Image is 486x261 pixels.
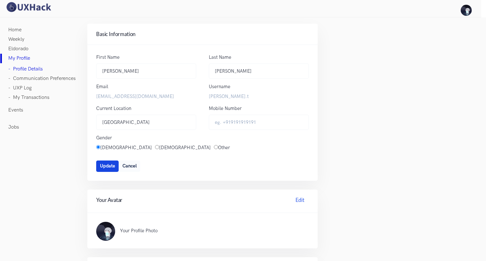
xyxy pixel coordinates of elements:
[120,228,296,234] p: Your Profile Photo
[96,83,108,91] label: Email
[96,115,196,130] input: eg. Bengaluru, India
[8,64,43,74] a: - Profile Details
[8,44,28,54] a: Eldorado
[209,105,242,112] label: Mobile Number
[96,93,196,100] label: [EMAIL_ADDRESS][DOMAIN_NAME]
[209,115,309,130] input: eg. +919191919191
[461,5,472,16] img: Your profile pic
[96,222,115,241] img: ...
[96,134,112,142] label: Gender
[96,64,196,79] input: Your First Name
[100,144,152,152] label: [DEMOGRAPHIC_DATA]
[96,161,119,172] button: Update
[96,196,309,206] h4: Your Avatar
[291,196,309,206] a: Edit
[8,74,76,83] a: - Communication Preferences
[5,2,52,13] img: UXHack logo
[8,35,24,44] a: Weekly
[8,93,49,102] a: - My Transactions
[8,54,30,63] a: My Profile
[8,123,19,132] a: Jobs
[96,30,309,38] h4: Basic Information
[209,64,309,79] input: Your Last Name
[100,163,115,169] span: Update
[119,161,140,172] button: Cancel
[209,93,309,100] label: [PERSON_NAME].t
[209,54,231,61] label: Last Name
[218,144,230,152] label: Other
[159,144,211,152] label: [DEMOGRAPHIC_DATA]
[8,106,23,115] a: Events
[8,83,32,93] a: - UXP Log
[8,25,22,35] a: Home
[96,105,131,112] label: Current Location
[209,83,230,91] label: Username
[96,54,120,61] label: First Name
